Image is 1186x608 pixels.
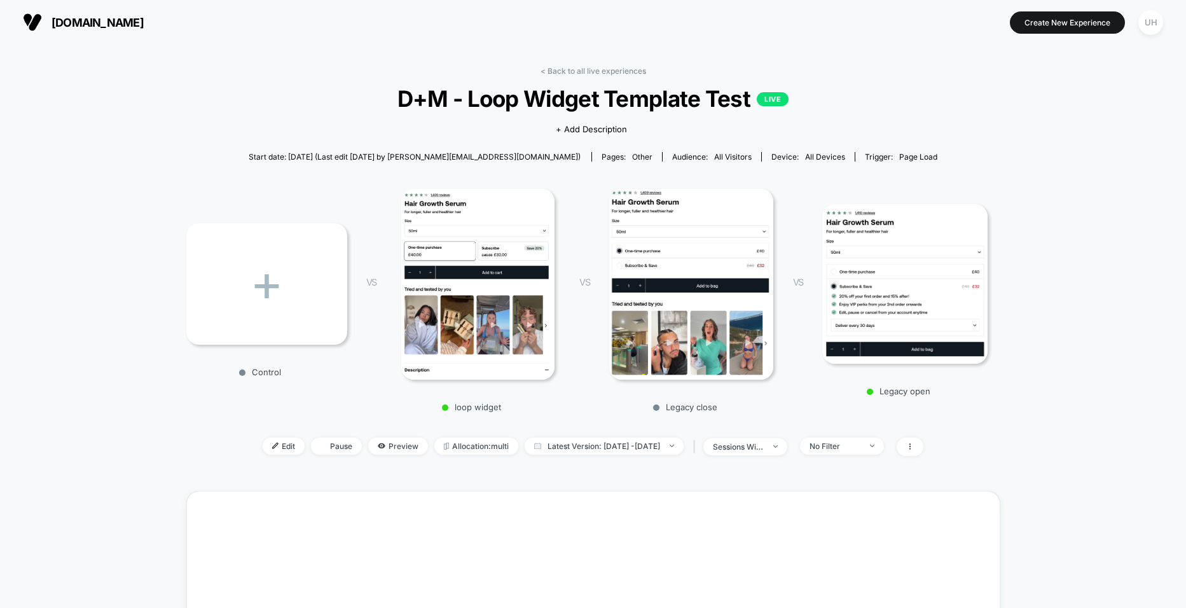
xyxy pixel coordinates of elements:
[389,402,555,412] p: loop widget
[272,443,279,449] img: edit
[714,152,752,162] span: All Visitors
[180,367,341,377] p: Control
[713,442,764,452] div: sessions with impression
[816,386,981,396] p: Legacy open
[1138,10,1163,35] div: UH
[401,189,555,380] img: loop widget main
[541,66,646,76] a: < Back to all live experiences
[602,152,652,162] div: Pages:
[602,402,768,412] p: Legacy close
[805,152,845,162] span: all devices
[19,12,148,32] button: [DOMAIN_NAME]
[609,189,773,380] img: Legacy close main
[899,152,937,162] span: Page Load
[810,441,860,451] div: No Filter
[434,438,518,455] span: Allocation: multi
[263,438,305,455] span: Edit
[52,16,144,29] span: [DOMAIN_NAME]
[311,438,362,455] span: Pause
[23,13,42,32] img: Visually logo
[1010,11,1125,34] button: Create New Experience
[534,443,541,449] img: calendar
[1134,10,1167,36] button: UH
[579,277,590,287] span: VS
[249,152,581,162] span: Start date: [DATE] (Last edit [DATE] by [PERSON_NAME][EMAIL_ADDRESS][DOMAIN_NAME])
[870,445,874,447] img: end
[670,445,674,447] img: end
[822,204,988,364] img: Legacy open main
[761,152,855,162] span: Device:
[865,152,937,162] div: Trigger:
[186,223,347,345] div: +
[672,152,752,162] div: Audience:
[366,277,376,287] span: VS
[793,277,803,287] span: VS
[525,438,684,455] span: Latest Version: [DATE] - [DATE]
[227,85,960,112] span: D+M - Loop Widget Template Test
[690,438,703,456] span: |
[757,92,789,106] p: LIVE
[368,438,428,455] span: Preview
[556,123,627,136] span: + Add Description
[773,445,778,448] img: end
[632,152,652,162] span: other
[444,443,449,450] img: rebalance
